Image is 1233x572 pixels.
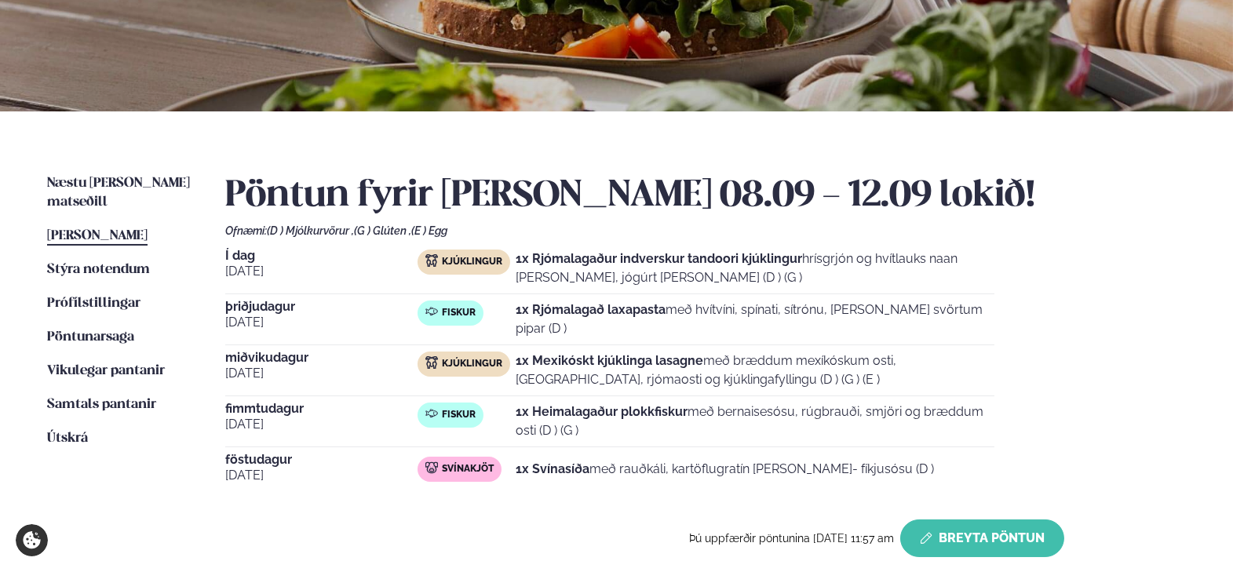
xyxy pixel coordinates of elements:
span: Næstu [PERSON_NAME] matseðill [47,177,190,209]
span: Þú uppfærðir pöntunina [DATE] 11:57 am [689,532,894,545]
span: Prófílstillingar [47,297,140,310]
span: Kjúklingur [442,358,502,370]
p: með rauðkáli, kartöflugratín [PERSON_NAME]- fíkjusósu (D ) [516,460,934,479]
span: Í dag [225,250,418,262]
strong: 1x Rjómalagað laxapasta [516,302,666,317]
span: (G ) Glúten , [354,224,411,237]
p: með bernaisesósu, rúgbrauði, smjöri og bræddum osti (D ) (G ) [516,403,994,440]
strong: 1x Mexikóskt kjúklinga lasagne [516,353,703,368]
span: Útskrá [47,432,88,445]
img: fish.svg [425,407,438,420]
button: Breyta Pöntun [900,519,1064,557]
a: Pöntunarsaga [47,328,134,347]
span: [DATE] [225,313,418,332]
p: með hvítvíni, spínati, sítrónu, [PERSON_NAME] svörtum pipar (D ) [516,301,994,338]
span: (E ) Egg [411,224,447,237]
span: fimmtudagur [225,403,418,415]
span: Svínakjöt [442,463,494,475]
img: chicken.svg [425,254,438,267]
span: [DATE] [225,364,418,383]
span: Stýra notendum [47,263,150,276]
a: Samtals pantanir [47,395,156,414]
span: [DATE] [225,262,418,281]
span: Fiskur [442,307,476,319]
span: þriðjudagur [225,301,418,313]
img: fish.svg [425,305,438,318]
img: pork.svg [425,461,438,474]
a: Næstu [PERSON_NAME] matseðill [47,174,194,212]
span: [PERSON_NAME] [47,229,148,242]
a: Vikulegar pantanir [47,362,165,381]
img: chicken.svg [425,356,438,369]
p: hrísgrjón og hvítlauks naan [PERSON_NAME], jógúrt [PERSON_NAME] (D ) (G ) [516,250,994,287]
strong: 1x Svínasíða [516,461,589,476]
span: Pöntunarsaga [47,330,134,344]
h2: Pöntun fyrir [PERSON_NAME] 08.09 - 12.09 lokið! [225,174,1186,218]
span: Samtals pantanir [47,398,156,411]
p: með bræddum mexíkóskum osti, [GEOGRAPHIC_DATA], rjómaosti og kjúklingafyllingu (D ) (G ) (E ) [516,352,994,389]
span: Vikulegar pantanir [47,364,165,377]
span: [DATE] [225,415,418,434]
strong: 1x Heimalagaður plokkfiskur [516,404,688,419]
strong: 1x Rjómalagaður indverskur tandoori kjúklingur [516,251,802,266]
span: Fiskur [442,409,476,421]
span: Kjúklingur [442,256,502,268]
span: [DATE] [225,466,418,485]
span: miðvikudagur [225,352,418,364]
a: [PERSON_NAME] [47,227,148,246]
a: Cookie settings [16,524,48,556]
span: föstudagur [225,454,418,466]
div: Ofnæmi: [225,224,1186,237]
a: Prófílstillingar [47,294,140,313]
span: (D ) Mjólkurvörur , [267,224,354,237]
a: Útskrá [47,429,88,448]
a: Stýra notendum [47,260,150,279]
